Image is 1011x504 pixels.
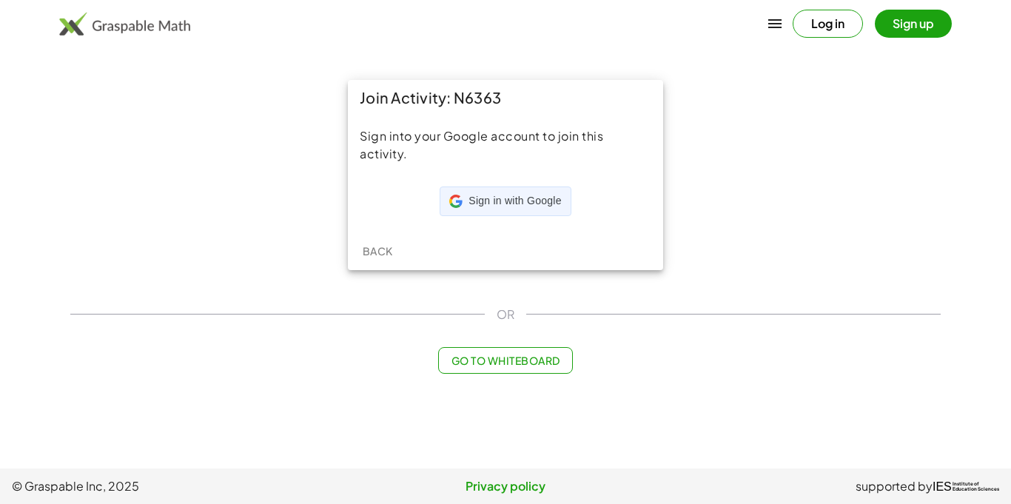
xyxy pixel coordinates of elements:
a: Privacy policy [341,477,671,495]
span: supported by [856,477,933,495]
button: Log in [793,10,863,38]
button: Go to Whiteboard [438,347,572,374]
span: Back [362,244,392,258]
span: Institute of Education Sciences [953,482,999,492]
span: Sign in with Google [468,194,561,209]
span: IES [933,480,952,494]
span: OR [497,306,514,323]
span: Go to Whiteboard [451,354,560,367]
div: Join Activity: N6363 [348,80,663,115]
div: Sign into your Google account to join this activity. [360,127,651,163]
button: Back [354,238,401,264]
div: Sign in with Google [440,187,571,216]
button: Sign up [875,10,952,38]
span: © Graspable Inc, 2025 [12,477,341,495]
a: IESInstitute ofEducation Sciences [933,477,999,495]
